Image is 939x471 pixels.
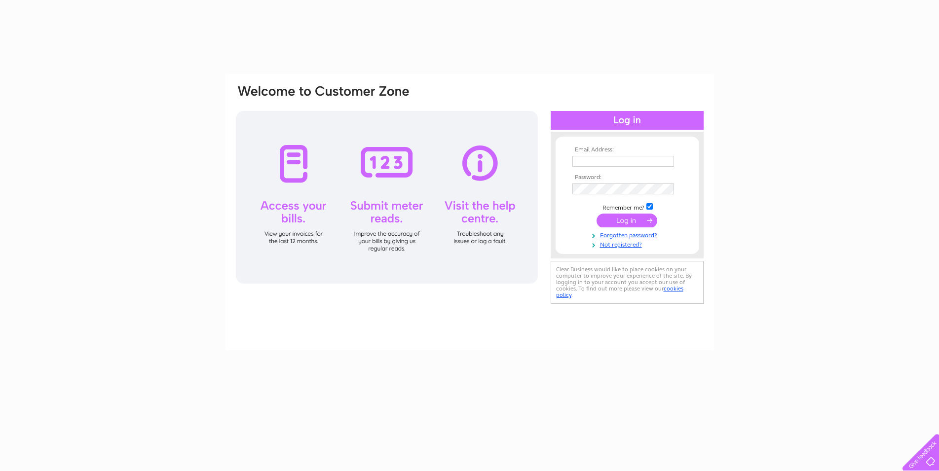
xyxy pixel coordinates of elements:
[551,261,704,304] div: Clear Business would like to place cookies on your computer to improve your experience of the sit...
[570,202,684,212] td: Remember me?
[570,146,684,153] th: Email Address:
[597,214,657,227] input: Submit
[556,285,683,298] a: cookies policy
[570,174,684,181] th: Password:
[572,239,684,249] a: Not registered?
[572,230,684,239] a: Forgotten password?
